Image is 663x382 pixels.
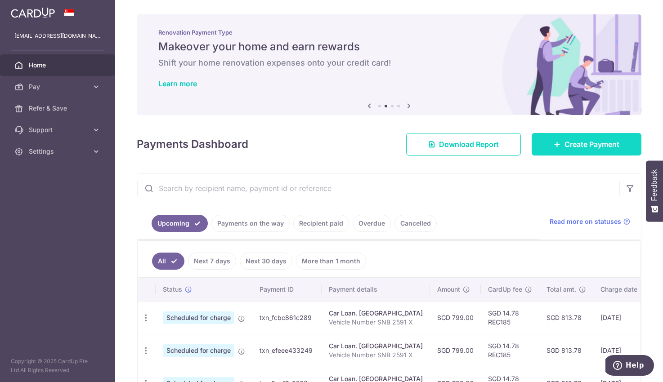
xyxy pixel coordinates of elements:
span: Home [29,61,88,70]
h5: Makeover your home and earn rewards [158,40,620,54]
td: SGD 799.00 [430,301,481,334]
h6: Shift your home renovation expenses onto your credit card! [158,58,620,68]
span: Status [163,285,182,294]
span: Scheduled for charge [163,344,234,357]
th: Payment ID [252,278,322,301]
a: Upcoming [152,215,208,232]
td: SGD 799.00 [430,334,481,367]
span: Amount [437,285,460,294]
a: Next 30 days [240,253,292,270]
span: Scheduled for charge [163,311,234,324]
td: SGD 14.78 REC185 [481,334,539,367]
img: Renovation banner [137,14,641,115]
img: CardUp [11,7,55,18]
span: Pay [29,82,88,91]
th: Payment details [322,278,430,301]
div: Car Loan. [GEOGRAPHIC_DATA] [329,309,423,318]
span: Download Report [439,139,499,150]
span: Refer & Save [29,104,88,113]
td: [DATE] [593,334,654,367]
td: SGD 813.78 [539,301,593,334]
span: CardUp fee [488,285,522,294]
button: Feedback - Show survey [646,160,663,222]
span: Settings [29,147,88,156]
td: [DATE] [593,301,654,334]
span: Total amt. [547,285,576,294]
a: All [152,253,184,270]
a: Download Report [406,133,521,155]
span: Read more on statuses [550,217,621,226]
p: Renovation Payment Type [158,29,620,36]
span: Support [29,125,88,134]
p: [EMAIL_ADDRESS][DOMAIN_NAME] [14,31,101,40]
a: Create Payment [532,133,641,155]
div: Car Loan. [GEOGRAPHIC_DATA] [329,342,423,351]
a: Recipient paid [293,215,349,232]
p: Vehicle Number SNB 2591 X [329,318,423,327]
td: txn_fcbc861c289 [252,301,322,334]
input: Search by recipient name, payment id or reference [137,174,619,203]
a: Payments on the way [211,215,290,232]
p: Vehicle Number SNB 2591 X [329,351,423,360]
a: Cancelled [394,215,437,232]
td: SGD 14.78 REC185 [481,301,539,334]
td: txn_efeee433249 [252,334,322,367]
span: Charge date [600,285,637,294]
a: Next 7 days [188,253,236,270]
a: Overdue [353,215,391,232]
span: Feedback [650,169,659,201]
span: Create Payment [564,139,619,150]
a: Learn more [158,79,197,88]
td: SGD 813.78 [539,334,593,367]
a: More than 1 month [296,253,366,270]
h4: Payments Dashboard [137,136,248,152]
iframe: Opens a widget where you can find more information [605,355,654,378]
a: Read more on statuses [550,217,630,226]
